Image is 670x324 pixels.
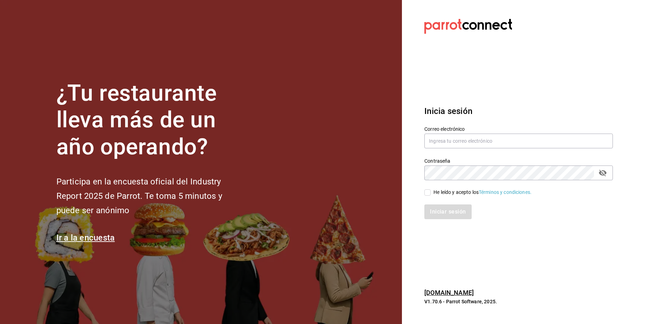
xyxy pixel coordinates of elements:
label: Correo electrónico [424,126,613,131]
button: passwordField [597,167,609,179]
label: Contraseña [424,158,613,163]
a: Términos y condiciones. [479,189,532,195]
div: He leído y acepto los [433,189,532,196]
input: Ingresa tu correo electrónico [424,134,613,148]
h1: ¿Tu restaurante lleva más de un año operando? [56,80,246,161]
h3: Inicia sesión [424,105,613,117]
a: [DOMAIN_NAME] [424,289,474,296]
h2: Participa en la encuesta oficial del Industry Report 2025 de Parrot. Te toma 5 minutos y puede se... [56,175,246,217]
p: V1.70.6 - Parrot Software, 2025. [424,298,613,305]
a: Ir a la encuesta [56,233,115,243]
